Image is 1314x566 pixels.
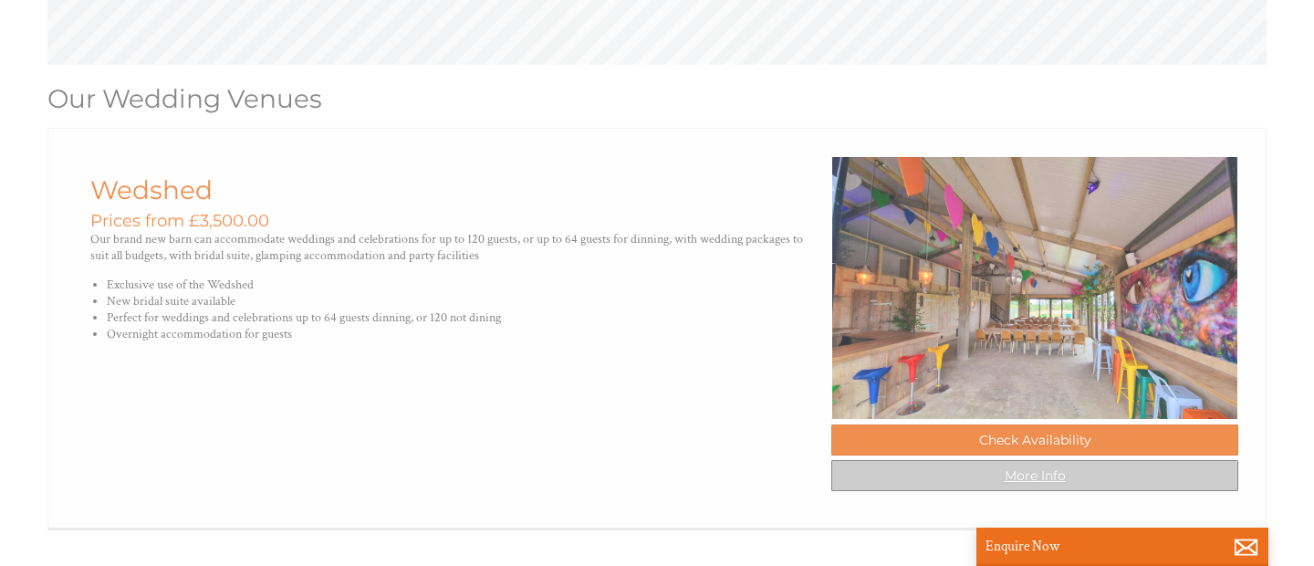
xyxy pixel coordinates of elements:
[90,231,817,264] p: Our brand new barn can accommodate weddings and celebrations for up to 120 guests, or up to 64 gu...
[831,460,1238,491] a: More Info
[90,210,817,231] h3: Prices from £3,500.00
[107,309,817,326] li: Perfect for weddings and celebrations up to 64 guests dinning, or 120 not dining
[831,156,1238,420] img: 20220707_115637.original.jpg
[107,326,817,342] li: Overnight accommodation for guests
[985,537,1259,555] p: Enquire Now
[90,174,213,205] a: Wedshed
[107,277,817,293] li: Exclusive use of the Wedshed
[107,293,817,309] li: New bridal suite available
[831,424,1238,456] a: Check Availability
[47,83,839,114] h1: Our Wedding Venues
